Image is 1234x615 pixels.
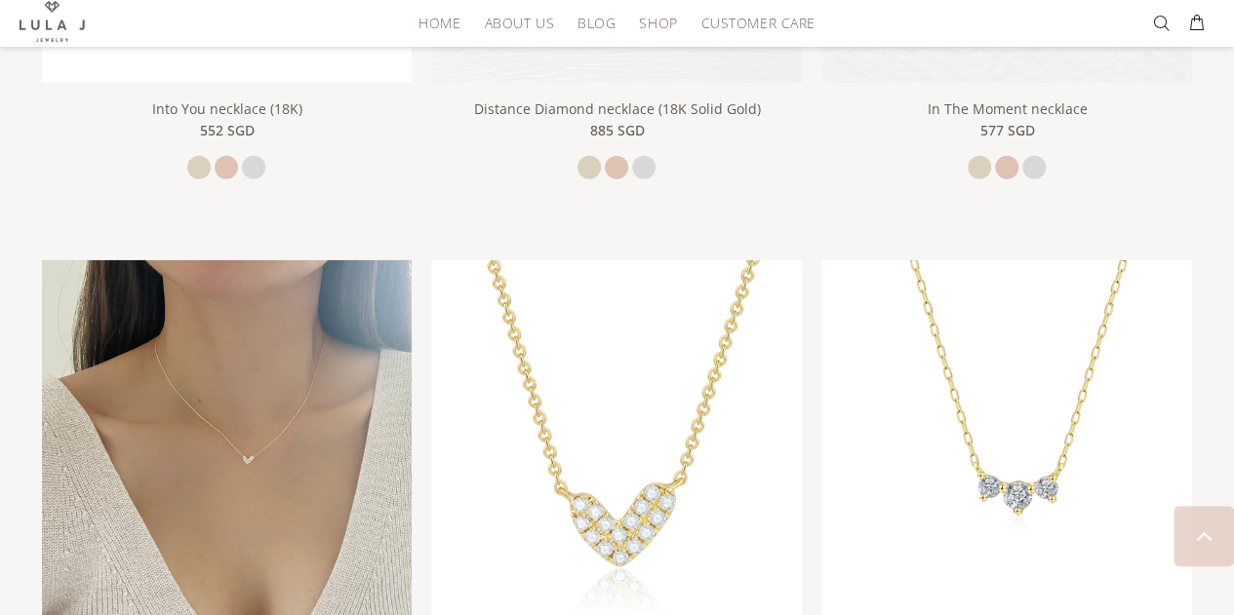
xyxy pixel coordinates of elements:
span: 577 SGD [979,120,1034,141]
a: HOME [407,8,472,38]
a: yellow gold [577,156,601,179]
span: HOME [418,16,460,30]
a: Meghan necklace [821,435,1192,452]
a: rose gold [215,156,238,179]
a: rose gold [995,156,1018,179]
a: white gold [1022,156,1046,179]
a: About Us [472,8,565,38]
a: Customer Care [689,8,815,38]
a: Distance Diamond necklace (18K Solid Gold) [473,99,760,118]
span: Shop [639,16,677,30]
span: 552 SGD [199,120,254,141]
a: Blog [566,8,627,38]
a: rose gold [605,156,628,179]
span: About Us [484,16,553,30]
a: Straight From The Heart necklace (18K Solid Gold) [431,435,802,452]
a: yellow gold [187,156,211,179]
a: Shop [627,8,689,38]
span: 885 SGD [589,120,644,141]
a: white gold [632,156,656,179]
a: white gold [242,156,265,179]
a: In The Moment necklace [927,99,1087,118]
a: BACK TO TOP [1174,506,1234,566]
span: Customer Care [700,16,815,30]
span: Blog [577,16,616,30]
a: Into You necklace (18K) [151,99,301,118]
a: Straight From The Heart necklace Straight From The Heart necklace [42,435,413,452]
a: yellow gold [968,156,991,179]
